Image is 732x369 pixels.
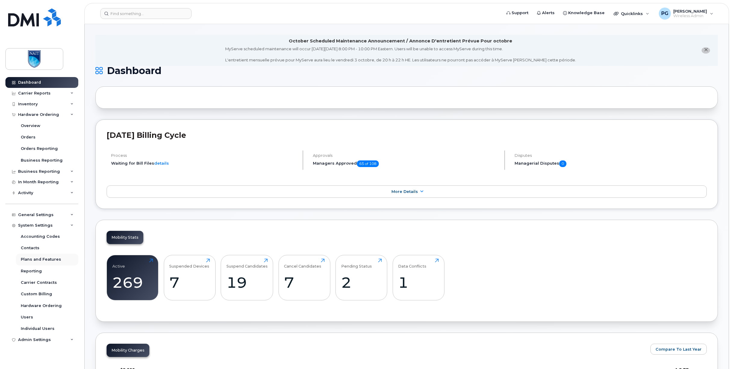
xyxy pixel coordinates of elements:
[357,160,379,167] span: 65 of 108
[107,131,707,140] h2: [DATE] Billing Cycle
[702,47,710,54] button: close notification
[656,346,702,352] span: Compare To Last Year
[107,66,161,75] span: Dashboard
[154,161,169,166] a: details
[284,259,321,268] div: Cancel Candidates
[341,259,372,268] div: Pending Status
[398,259,439,297] a: Data Conflicts1
[391,189,418,194] span: More Details
[112,259,125,268] div: Active
[398,274,439,291] div: 1
[313,160,499,167] h5: Managers Approved
[111,153,297,158] h4: Process
[341,274,382,291] div: 2
[398,259,426,268] div: Data Conflicts
[225,46,576,63] div: MyServe scheduled maintenance will occur [DATE][DATE] 8:00 PM - 10:00 PM Eastern. Users will be u...
[289,38,512,44] div: October Scheduled Maintenance Announcement / Annonce D'entretient Prévue Pour octobre
[650,344,707,355] button: Compare To Last Year
[112,259,153,297] a: Active269
[112,274,153,291] div: 269
[515,153,707,158] h4: Disputes
[284,259,325,297] a: Cancel Candidates7
[169,274,210,291] div: 7
[111,160,297,166] li: Waiting for Bill Files
[226,259,268,297] a: Suspend Candidates19
[515,160,707,167] h5: Managerial Disputes
[226,274,268,291] div: 19
[559,160,566,167] span: 0
[169,259,209,268] div: Suspended Devices
[169,259,210,297] a: Suspended Devices7
[226,259,268,268] div: Suspend Candidates
[284,274,325,291] div: 7
[341,259,382,297] a: Pending Status2
[313,153,499,158] h4: Approvals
